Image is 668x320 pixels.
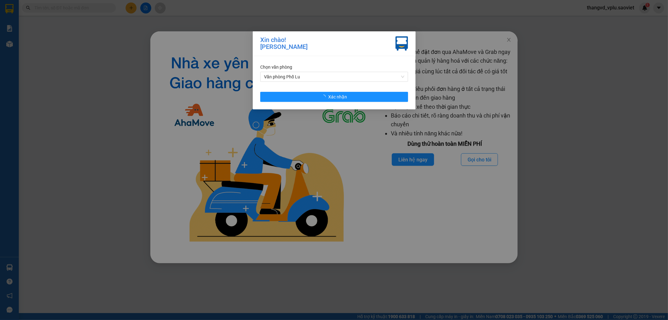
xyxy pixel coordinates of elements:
[396,36,408,51] img: vxr-icon
[260,92,408,102] button: Xác nhận
[264,72,404,81] span: Văn phòng Phố Lu
[321,95,328,99] span: loading
[260,36,308,51] div: Xin chào! [PERSON_NAME]
[260,64,408,71] div: Chọn văn phòng
[328,93,347,100] span: Xác nhận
